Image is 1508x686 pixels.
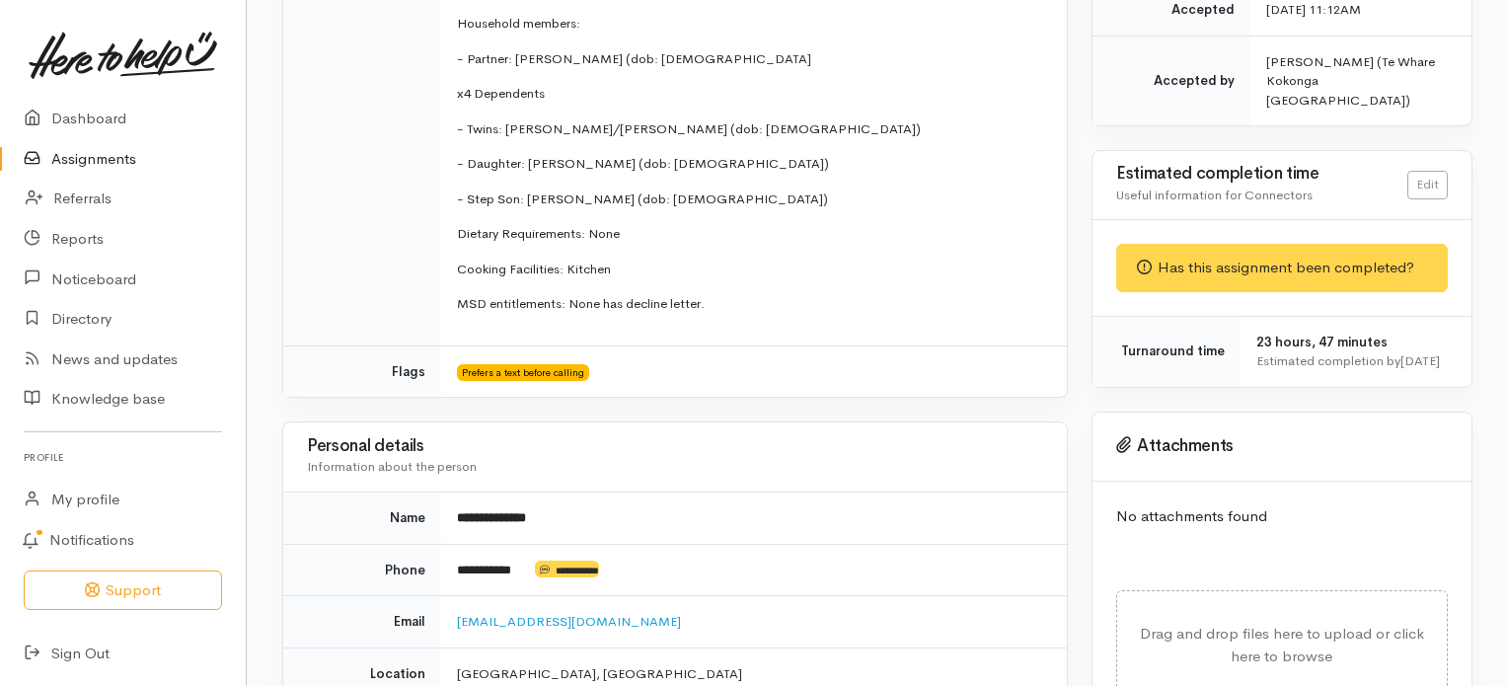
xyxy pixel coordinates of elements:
[1093,316,1241,387] td: Turnaround time
[1116,244,1448,292] div: Has this assignment been completed?
[283,493,441,545] td: Name
[1116,187,1313,203] span: Useful information for Connectors
[1400,352,1440,369] time: [DATE]
[457,294,1043,314] p: MSD entitlements: None has decline letter.
[1250,36,1471,125] td: [PERSON_NAME] (Te Whare Kokonga [GEOGRAPHIC_DATA])
[1140,624,1424,665] span: Drag and drop files here to upload or click here to browse
[24,444,222,471] h6: Profile
[24,571,222,611] button: Support
[1407,171,1448,199] a: Edit
[283,345,441,397] td: Flags
[457,260,1043,279] p: Cooking Facilities: Kitchen
[457,119,1043,139] p: - Twins: [PERSON_NAME]/[PERSON_NAME] (dob: [DEMOGRAPHIC_DATA])
[283,596,441,648] td: Email
[457,613,681,630] a: [EMAIL_ADDRESS][DOMAIN_NAME]
[457,49,1043,69] p: - Partner: [PERSON_NAME] (dob: [DEMOGRAPHIC_DATA]
[1093,36,1250,125] td: Accepted by
[1266,1,1361,18] time: [DATE] 11:12AM
[457,224,1043,244] p: Dietary Requirements: None
[1256,351,1448,371] div: Estimated completion by
[457,14,1043,34] p: Household members:
[283,544,441,596] td: Phone
[457,364,589,380] span: Prefers a text before calling
[1256,334,1388,350] span: 23 hours, 47 minutes
[307,437,1043,456] h3: Personal details
[457,154,1043,174] p: - Daughter: [PERSON_NAME] (dob: [DEMOGRAPHIC_DATA])
[457,84,1043,104] p: x4 Dependents
[1116,436,1448,456] h3: Attachments
[1116,505,1448,528] p: No attachments found
[1116,165,1407,184] h3: Estimated completion time
[457,190,1043,209] p: - Step Son: [PERSON_NAME] (dob: [DEMOGRAPHIC_DATA])
[307,458,477,475] span: Information about the person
